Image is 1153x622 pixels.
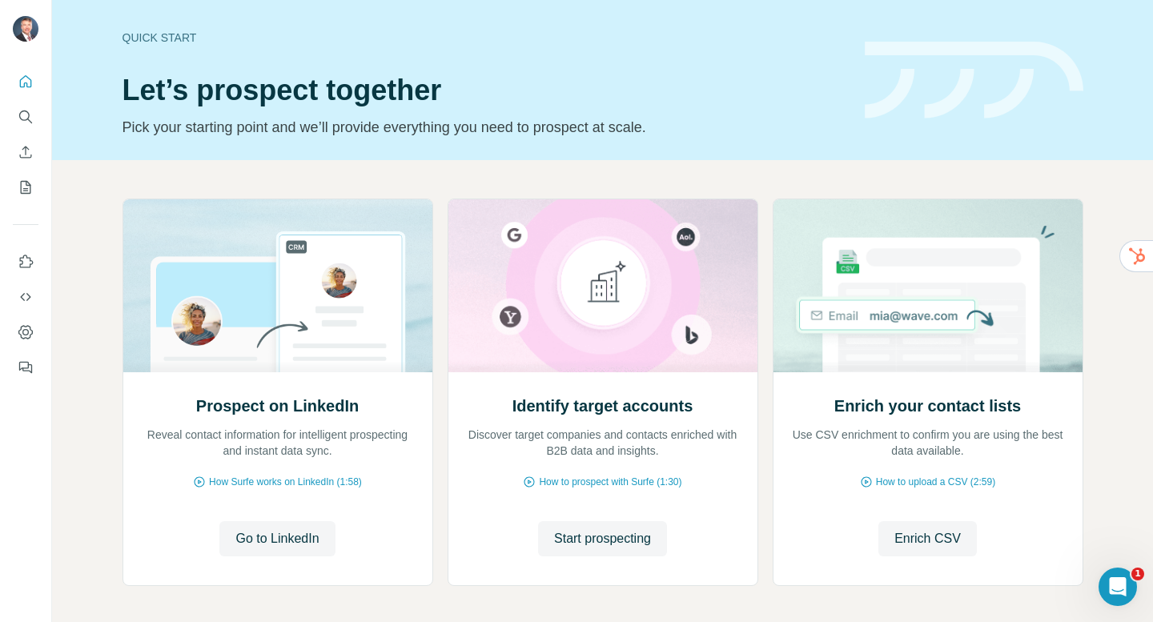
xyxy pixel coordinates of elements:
button: Start prospecting [538,521,667,556]
h2: Prospect on LinkedIn [196,395,359,417]
img: Identify target accounts [448,199,758,372]
iframe: Intercom live chat [1099,568,1137,606]
img: Avatar [13,16,38,42]
h1: Let’s prospect together [123,74,846,106]
button: Dashboard [13,318,38,347]
span: Start prospecting [554,529,651,548]
button: Go to LinkedIn [219,521,335,556]
button: Use Surfe API [13,283,38,311]
p: Pick your starting point and we’ll provide everything you need to prospect at scale. [123,116,846,138]
span: Go to LinkedIn [235,529,319,548]
img: Prospect on LinkedIn [123,199,433,372]
button: My lists [13,173,38,202]
p: Reveal contact information for intelligent prospecting and instant data sync. [139,427,416,459]
h2: Enrich your contact lists [834,395,1021,417]
span: 1 [1131,568,1144,580]
button: Enrich CSV [13,138,38,167]
p: Discover target companies and contacts enriched with B2B data and insights. [464,427,741,459]
button: Enrich CSV [878,521,977,556]
span: How Surfe works on LinkedIn (1:58) [209,475,362,489]
span: How to prospect with Surfe (1:30) [539,475,681,489]
img: Enrich your contact lists [773,199,1083,372]
button: Search [13,102,38,131]
button: Use Surfe on LinkedIn [13,247,38,276]
div: Quick start [123,30,846,46]
h2: Identify target accounts [512,395,693,417]
span: Enrich CSV [894,529,961,548]
img: banner [865,42,1083,119]
button: Feedback [13,353,38,382]
button: Quick start [13,67,38,96]
span: How to upload a CSV (2:59) [876,475,995,489]
p: Use CSV enrichment to confirm you are using the best data available. [789,427,1067,459]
